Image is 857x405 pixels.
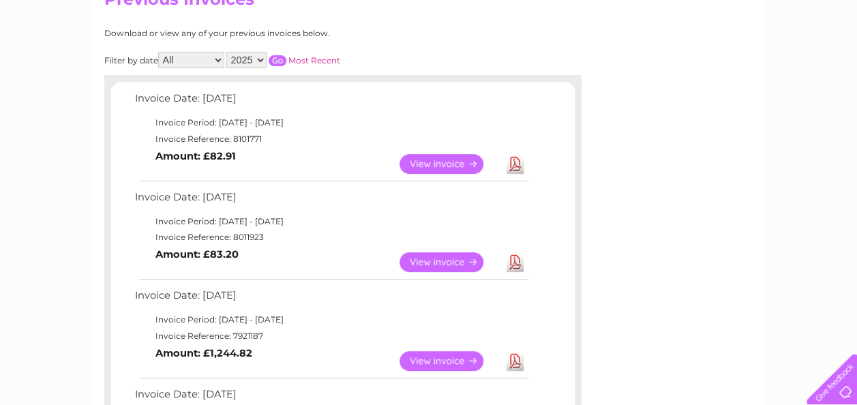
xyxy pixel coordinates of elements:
[617,58,643,68] a: Water
[507,351,524,371] a: Download
[651,58,681,68] a: Energy
[107,7,751,66] div: Clear Business is a trading name of Verastar Limited (registered in [GEOGRAPHIC_DATA] No. 3667643...
[400,351,500,371] a: View
[738,58,758,68] a: Blog
[155,347,252,359] b: Amount: £1,244.82
[132,131,530,147] td: Invoice Reference: 8101771
[132,213,530,230] td: Invoice Period: [DATE] - [DATE]
[104,52,462,68] div: Filter by date
[507,252,524,272] a: Download
[812,58,844,68] a: Log out
[104,29,462,38] div: Download or view any of your previous invoices below.
[400,252,500,272] a: View
[507,154,524,174] a: Download
[132,89,530,115] td: Invoice Date: [DATE]
[132,229,530,245] td: Invoice Reference: 8011923
[155,150,236,162] b: Amount: £82.91
[132,312,530,328] td: Invoice Period: [DATE] - [DATE]
[30,35,100,77] img: logo.png
[155,248,239,260] b: Amount: £83.20
[766,58,800,68] a: Contact
[132,188,530,213] td: Invoice Date: [DATE]
[689,58,730,68] a: Telecoms
[600,7,694,24] a: 0333 014 3131
[132,328,530,344] td: Invoice Reference: 7921187
[400,154,500,174] a: View
[288,55,340,65] a: Most Recent
[132,286,530,312] td: Invoice Date: [DATE]
[132,115,530,131] td: Invoice Period: [DATE] - [DATE]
